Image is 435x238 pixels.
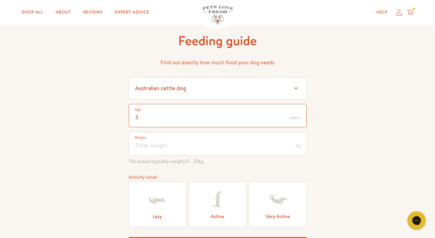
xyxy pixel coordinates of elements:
span: This breed typically weighs kg [129,157,307,166]
a: Expert Advice [110,6,154,18]
input: Enter age [129,104,307,127]
h1: Feeding guide [129,32,307,49]
a: Reviews [78,6,107,18]
input: Enter weight [129,132,307,155]
p: Find out exactly how much food your dog needs [129,58,307,67]
span: years [289,115,300,120]
div: Activity Level [129,173,307,181]
label: Active [189,181,247,227]
label: Weight [135,134,146,141]
span: kg [295,143,300,148]
iframe: Gorgias live chat messenger [404,209,429,232]
label: Very Active [249,181,307,227]
a: Shop All [17,6,48,18]
label: Lazy [129,181,186,227]
a: Help [371,6,392,18]
img: Pets Love Fresh [202,6,233,24]
a: About [51,6,76,18]
span: 21 - 23 [184,158,199,165]
label: Age [135,106,141,113]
